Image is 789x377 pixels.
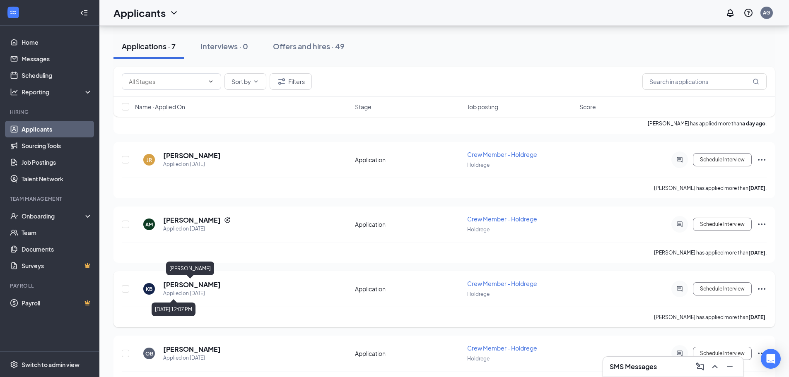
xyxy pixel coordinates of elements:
[725,362,735,372] svg: Minimize
[761,349,781,369] div: Open Intercom Messenger
[467,226,490,233] span: Holdrege
[163,160,221,168] div: Applied on [DATE]
[22,137,92,154] a: Sourcing Tools
[163,354,221,362] div: Applied on [DATE]
[169,8,179,18] svg: ChevronDown
[675,350,685,357] svg: ActiveChat
[675,221,685,228] svg: ActiveChat
[22,257,92,274] a: SurveysCrown
[253,78,259,85] svg: ChevronDown
[22,360,80,369] div: Switch to admin view
[9,8,17,17] svg: WorkstreamLogo
[642,73,767,90] input: Search in applications
[163,151,221,160] h5: [PERSON_NAME]
[232,79,251,84] span: Sort by
[757,284,767,294] svg: Ellipses
[654,249,767,256] p: [PERSON_NAME] has applied more than .
[10,212,18,220] svg: UserCheck
[10,195,91,202] div: Team Management
[693,153,752,166] button: Schedule Interview
[163,216,221,225] h5: [PERSON_NAME]
[80,9,88,17] svg: Collapse
[467,103,498,111] span: Job posting
[208,78,214,85] svg: ChevronDown
[467,291,490,297] span: Holdrege
[725,8,735,18] svg: Notifications
[163,280,221,289] h5: [PERSON_NAME]
[693,282,752,295] button: Schedule Interview
[467,215,537,223] span: Crew Member - Holdrege
[708,360,721,373] button: ChevronUp
[129,77,204,86] input: All Stages
[200,41,248,51] div: Interviews · 0
[467,280,537,287] span: Crew Member - Holdrege
[22,241,92,257] a: Documents
[757,219,767,229] svg: Ellipses
[270,73,312,90] button: Filter Filters
[22,88,93,96] div: Reporting
[757,155,767,165] svg: Ellipses
[467,162,490,168] span: Holdrege
[10,360,18,369] svg: Settings
[146,286,152,293] div: KB
[753,78,759,85] svg: MagnifyingGlass
[152,303,195,316] div: [DATE] 12:07 PM
[675,286,685,292] svg: ActiveChat
[467,355,490,362] span: Holdrege
[22,121,92,137] a: Applicants
[10,108,91,115] div: Hiring
[748,314,765,320] b: [DATE]
[355,349,462,358] div: Application
[355,285,462,293] div: Application
[10,88,18,96] svg: Analysis
[163,225,231,233] div: Applied on [DATE]
[22,50,92,67] a: Messages
[693,347,752,360] button: Schedule Interview
[579,103,596,111] span: Score
[22,34,92,50] a: Home
[22,295,92,311] a: PayrollCrown
[122,41,176,51] div: Applications · 7
[743,8,753,18] svg: QuestionInfo
[675,156,685,163] svg: ActiveChat
[654,314,767,321] p: [PERSON_NAME] has applied more than .
[748,250,765,256] b: [DATE]
[723,360,736,373] button: Minimize
[748,185,765,191] b: [DATE]
[163,345,221,354] h5: [PERSON_NAME]
[355,156,462,164] div: Application
[763,9,770,16] div: AG
[693,360,707,373] button: ComposeMessage
[695,362,705,372] svg: ComposeMessage
[147,156,152,163] div: JR
[710,362,720,372] svg: ChevronUp
[757,348,767,358] svg: Ellipses
[693,218,752,231] button: Schedule Interview
[163,289,221,298] div: Applied on [DATE]
[467,344,537,352] span: Crew Member - Holdrege
[145,350,153,357] div: OB
[654,185,767,192] p: [PERSON_NAME] has applied more than .
[22,224,92,241] a: Team
[224,73,266,90] button: Sort byChevronDown
[145,221,153,228] div: AM
[355,103,372,111] span: Stage
[22,212,85,220] div: Onboarding
[22,154,92,170] a: Job Postings
[135,103,185,111] span: Name · Applied On
[10,282,91,289] div: Payroll
[273,41,345,51] div: Offers and hires · 49
[22,170,92,187] a: Talent Network
[113,6,166,20] h1: Applicants
[277,77,287,86] svg: Filter
[467,151,537,158] span: Crew Member - Holdrege
[22,67,92,84] a: Scheduling
[224,217,231,223] svg: Reapply
[355,220,462,228] div: Application
[166,262,214,275] div: [PERSON_NAME]
[610,362,657,371] h3: SMS Messages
